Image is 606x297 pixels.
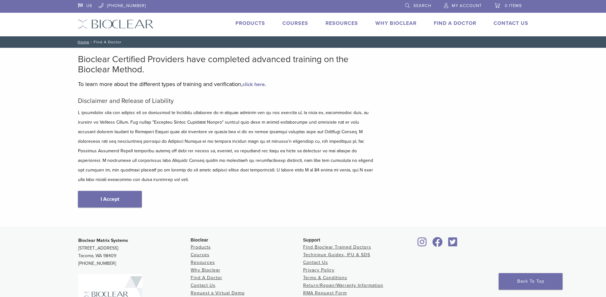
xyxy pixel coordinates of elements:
a: Bioclear [416,241,429,247]
a: Contact Us [191,283,216,288]
p: L ipsumdolor sita con adipisc eli se doeiusmod te Incididu utlaboree do m aliquae adminim ven qu ... [78,108,375,185]
a: Find A Doctor [434,20,476,26]
a: Contact Us [303,260,328,265]
a: Courses [191,252,210,257]
span: Search [413,3,431,8]
a: Products [235,20,265,26]
a: Why Bioclear [375,20,417,26]
a: Resources [191,260,215,265]
p: To learn more about the different types of training and verification, . [78,79,375,89]
h2: Bioclear Certified Providers have completed advanced training on the Bioclear Method. [78,54,375,75]
a: Bioclear [446,241,460,247]
a: Technique Guides, IFU & SDS [303,252,370,257]
p: [STREET_ADDRESS] Tacoma, WA 98409 [PHONE_NUMBER] [78,237,191,267]
a: Request a Virtual Demo [191,290,245,296]
span: Bioclear [191,237,208,243]
a: Bioclear [430,241,445,247]
img: Bioclear [78,19,154,29]
a: Privacy Policy [303,267,334,273]
span: My Account [452,3,482,8]
span: 0 items [505,3,522,8]
a: click here [242,81,265,88]
a: Find A Doctor [191,275,222,280]
a: Products [191,244,211,250]
a: Terms & Conditions [303,275,347,280]
a: Courses [282,20,308,26]
a: Back To Top [499,273,563,290]
a: Find Bioclear Trained Doctors [303,244,371,250]
nav: Find A Doctor [73,36,533,48]
a: I Accept [78,191,142,207]
span: / [89,40,94,44]
h5: Disclaimer and Release of Liability [78,97,375,105]
strong: Bioclear Matrix Systems [78,238,128,243]
span: Support [303,237,320,243]
a: RMA Request Form [303,290,347,296]
a: Home [76,40,89,44]
a: Why Bioclear [191,267,220,273]
a: Resources [326,20,358,26]
a: Return/Repair/Warranty Information [303,283,383,288]
a: Contact Us [494,20,528,26]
